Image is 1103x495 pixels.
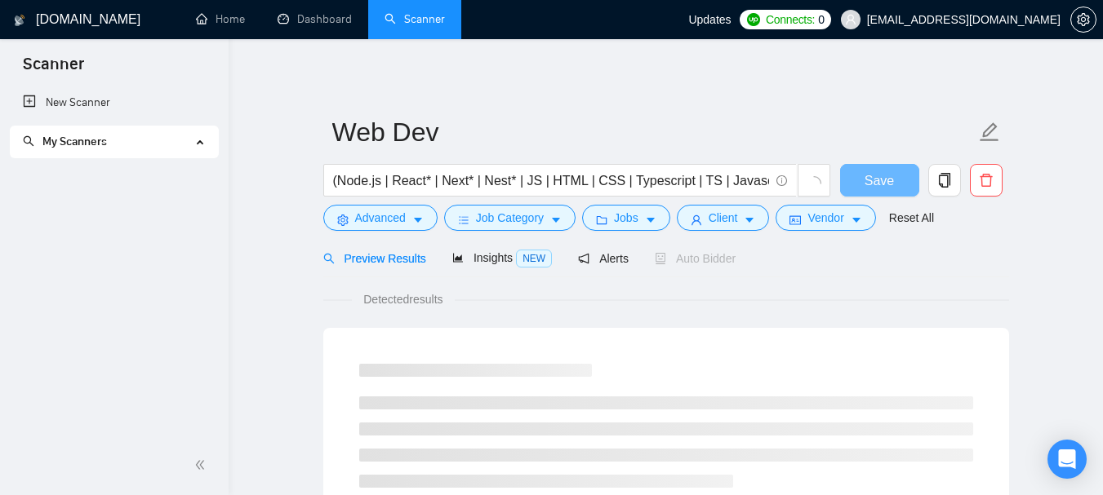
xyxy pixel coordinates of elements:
span: setting [1071,13,1096,26]
li: New Scanner [10,86,218,119]
button: Save [840,164,919,197]
span: Client [709,209,738,227]
span: Save [865,170,894,191]
span: bars [458,214,469,226]
span: 0 [818,11,825,29]
button: userClientcaret-down [677,205,770,231]
a: setting [1070,13,1096,26]
span: robot [655,253,666,264]
button: setting [1070,7,1096,33]
span: Connects: [766,11,815,29]
span: Alerts [578,252,629,265]
span: caret-down [550,214,562,226]
a: searchScanner [385,12,445,26]
input: Scanner name... [332,112,976,152]
span: Auto Bidder [655,252,736,265]
span: copy [929,173,960,188]
span: folder [596,214,607,226]
span: idcard [789,214,801,226]
span: search [323,253,335,264]
span: user [845,14,856,25]
span: search [23,135,34,147]
a: New Scanner [23,86,205,119]
button: barsJob Categorycaret-down [444,205,576,231]
span: loading [807,176,821,191]
span: Detected results [352,290,454,308]
span: Jobs [614,209,638,227]
a: Reset All [889,209,934,227]
span: notification [578,253,589,264]
span: caret-down [645,214,656,226]
div: Open Intercom Messenger [1047,440,1087,479]
a: dashboardDashboard [278,12,352,26]
span: My Scanners [42,135,107,148]
img: upwork-logo.png [747,13,760,26]
span: Advanced [355,209,406,227]
button: idcardVendorcaret-down [776,205,875,231]
input: Search Freelance Jobs... [333,170,769,191]
span: area-chart [452,252,464,263]
span: caret-down [412,214,424,226]
a: homeHome [196,12,245,26]
button: settingAdvancedcaret-down [323,205,438,231]
img: logo [14,7,25,33]
span: user [691,214,702,226]
span: NEW [516,250,552,267]
span: Updates [688,13,731,26]
button: delete [970,164,1003,197]
span: edit [979,122,1000,143]
button: folderJobscaret-down [582,205,670,231]
span: delete [971,173,1002,188]
button: copy [928,164,961,197]
span: caret-down [851,214,862,226]
span: double-left [194,457,211,473]
span: Scanner [10,52,97,86]
span: My Scanners [23,135,107,148]
span: caret-down [744,214,755,226]
span: Vendor [807,209,843,227]
span: Preview Results [323,252,426,265]
span: setting [337,214,349,226]
span: info-circle [776,175,787,186]
span: Insights [452,251,552,264]
span: Job Category [476,209,544,227]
